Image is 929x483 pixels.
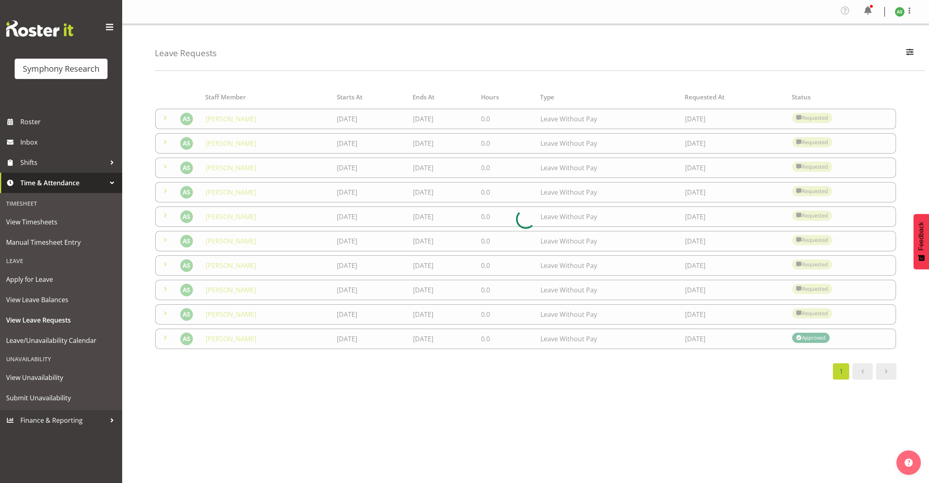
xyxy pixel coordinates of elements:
[20,414,106,426] span: Finance & Reporting
[20,177,106,189] span: Time & Attendance
[20,116,118,128] span: Roster
[2,269,120,290] a: Apply for Leave
[2,388,120,408] a: Submit Unavailability
[895,7,905,17] img: ange-steiger11422.jpg
[6,334,116,347] span: Leave/Unavailability Calendar
[2,232,120,252] a: Manual Timesheet Entry
[6,294,116,306] span: View Leave Balances
[2,367,120,388] a: View Unavailability
[901,44,918,62] button: Filter Employees
[905,459,913,467] img: help-xxl-2.png
[6,216,116,228] span: View Timesheets
[6,20,73,37] img: Rosterit website logo
[6,273,116,285] span: Apply for Leave
[6,314,116,326] span: View Leave Requests
[2,330,120,351] a: Leave/Unavailability Calendar
[6,371,116,384] span: View Unavailability
[6,236,116,248] span: Manual Timesheet Entry
[918,222,925,250] span: Feedback
[2,212,120,232] a: View Timesheets
[6,392,116,404] span: Submit Unavailability
[155,48,217,58] h4: Leave Requests
[2,195,120,212] div: Timesheet
[2,351,120,367] div: Unavailability
[2,290,120,310] a: View Leave Balances
[2,252,120,269] div: Leave
[2,310,120,330] a: View Leave Requests
[20,136,118,148] span: Inbox
[20,156,106,169] span: Shifts
[23,63,99,75] div: Symphony Research
[914,214,929,269] button: Feedback - Show survey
